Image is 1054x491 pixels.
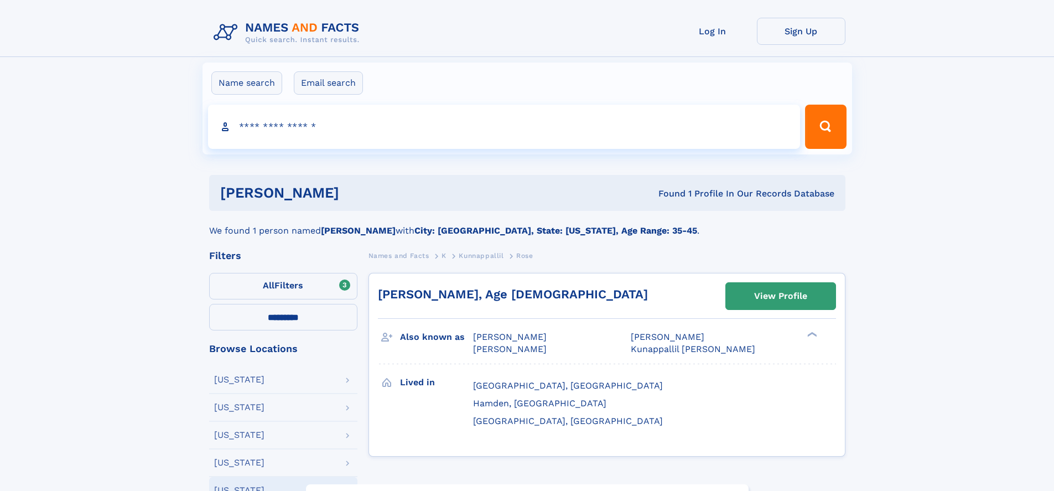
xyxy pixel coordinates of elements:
[209,344,357,354] div: Browse Locations
[209,18,368,48] img: Logo Names and Facts
[668,18,757,45] a: Log In
[805,105,846,149] button: Search Button
[473,398,606,409] span: Hamden, [GEOGRAPHIC_DATA]
[208,105,801,149] input: search input
[442,252,446,260] span: K
[473,380,663,391] span: [GEOGRAPHIC_DATA], [GEOGRAPHIC_DATA]
[368,249,429,262] a: Names and Facts
[473,416,663,426] span: [GEOGRAPHIC_DATA], [GEOGRAPHIC_DATA]
[209,273,357,299] label: Filters
[214,403,264,412] div: [US_STATE]
[473,332,547,342] span: [PERSON_NAME]
[442,249,446,262] a: K
[400,328,473,347] h3: Also known as
[209,251,357,261] div: Filters
[263,280,274,291] span: All
[414,225,697,236] b: City: [GEOGRAPHIC_DATA], State: [US_STATE], Age Range: 35-45
[631,332,704,342] span: [PERSON_NAME]
[220,186,499,200] h1: [PERSON_NAME]
[321,225,396,236] b: [PERSON_NAME]
[516,252,533,260] span: Rose
[211,71,282,95] label: Name search
[294,71,363,95] label: Email search
[214,375,264,384] div: [US_STATE]
[214,431,264,440] div: [US_STATE]
[754,283,807,309] div: View Profile
[400,373,473,392] h3: Lived in
[757,18,845,45] a: Sign Up
[804,331,818,338] div: ❯
[459,252,503,260] span: Kunnappallil
[499,188,834,200] div: Found 1 Profile In Our Records Database
[209,211,845,237] div: We found 1 person named with .
[459,249,503,262] a: Kunnappallil
[726,283,835,309] a: View Profile
[214,458,264,467] div: [US_STATE]
[378,287,648,301] a: [PERSON_NAME], Age [DEMOGRAPHIC_DATA]
[473,344,547,354] span: [PERSON_NAME]
[631,344,755,354] span: Kunappallil [PERSON_NAME]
